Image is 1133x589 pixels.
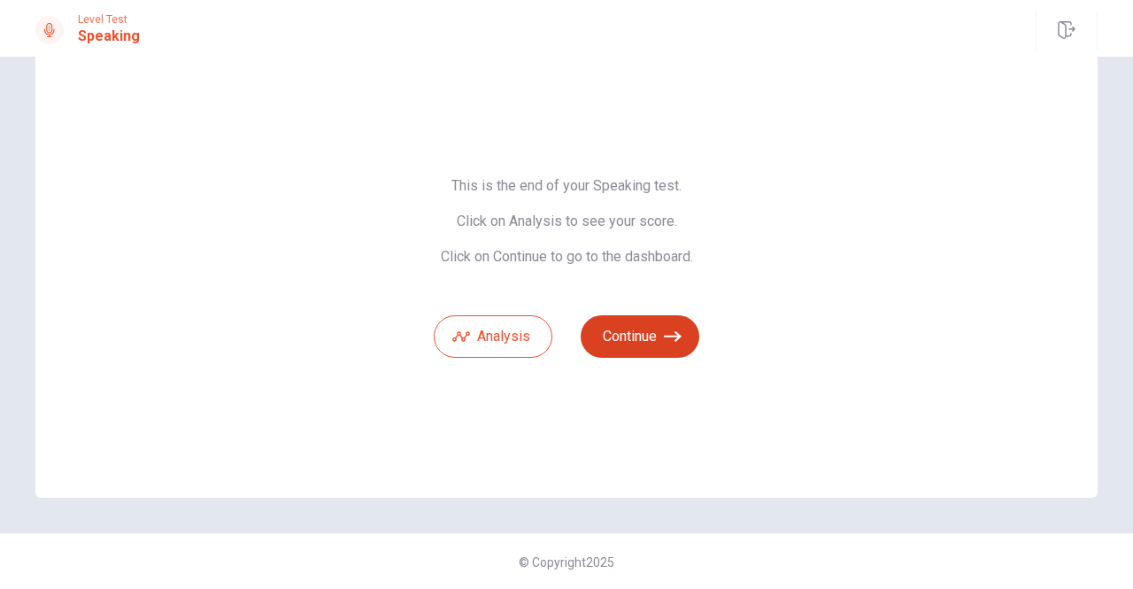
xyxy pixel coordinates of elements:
span: Level Test [78,13,140,26]
h1: Speaking [78,26,140,47]
button: Analysis [434,315,552,358]
span: This is the end of your Speaking test. Click on Analysis to see your score. Click on Continue to ... [434,177,699,266]
span: © Copyright 2025 [519,555,614,570]
button: Continue [581,315,699,358]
